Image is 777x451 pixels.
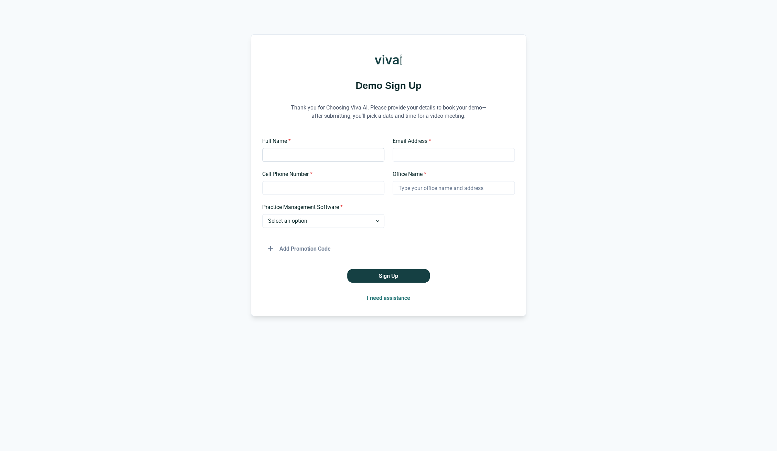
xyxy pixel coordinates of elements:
[361,291,416,305] button: I need assistance
[347,269,430,283] button: Sign Up
[262,137,380,145] label: Full Name
[393,170,511,178] label: Office Name
[262,79,515,92] h1: Demo Sign Up
[262,203,380,211] label: Practice Management Software
[285,95,492,129] p: Thank you for Choosing Viva AI. Please provide your details to book your demo—after submitting, y...
[393,181,515,195] input: Type your office name and address
[375,46,402,73] img: Viva AI Logo
[262,242,336,255] button: Add Promotion Code
[262,170,380,178] label: Cell Phone Number
[393,137,511,145] label: Email Address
